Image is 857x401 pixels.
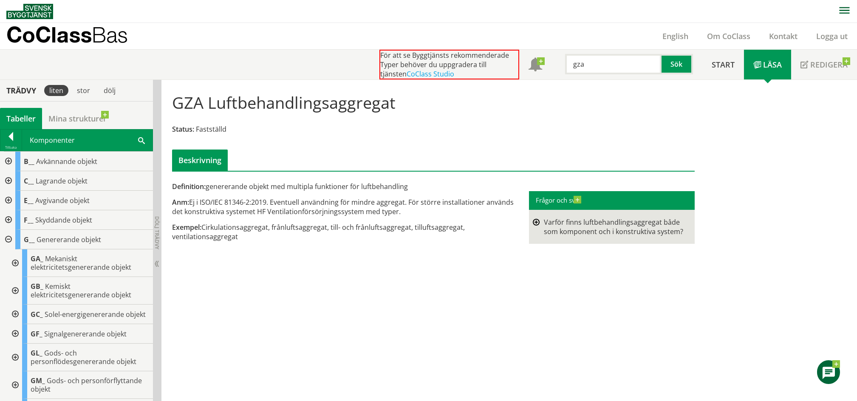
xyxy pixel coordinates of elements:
span: Redigera [810,59,848,70]
div: Gå till informationssidan för CoClass Studio [7,324,153,344]
button: Sök [662,54,693,74]
span: B__ [24,157,34,166]
span: C__ [24,176,34,186]
span: GF_ [31,329,42,339]
p: CoClass [6,30,128,40]
span: Exempel: [172,223,201,232]
div: dölj [99,85,121,96]
a: English [653,31,698,41]
span: GB_ [31,282,43,291]
span: Bas [92,22,128,47]
span: GL_ [31,348,42,358]
a: Om CoClass [698,31,760,41]
div: Ej i ISO/IEC 81346-2:2019. Eventuell användning för mindre aggregat. För större installationer an... [172,198,516,216]
input: Sök [565,54,662,74]
span: Gods- och personflödesgenererande objekt [31,348,136,366]
img: Svensk Byggtjänst [6,4,53,19]
span: Frågor och svar [536,196,581,204]
a: CoClassBas [6,23,146,49]
div: genererande objekt med multipla funktioner för luftbehandling [172,182,516,191]
a: Redigera [791,50,857,79]
span: Start [712,59,735,70]
div: Gå till informationssidan för CoClass Studio [7,305,153,324]
span: Solel-energigenererande objekt [45,310,146,319]
span: Genererande objekt [37,235,101,244]
span: Sök i tabellen [138,136,145,144]
a: Logga ut [807,31,857,41]
span: GM_ [31,376,45,385]
span: Mekaniskt elektricitetsgenererande objekt [31,254,131,272]
span: Kemiskt elektricitetsgenererande objekt [31,282,131,299]
a: Kontakt [760,31,807,41]
span: Status: [172,124,194,134]
span: Lagrande objekt [36,176,88,186]
div: Gå till informationssidan för CoClass Studio [7,249,153,277]
span: Signalgenererande objekt [44,329,127,339]
div: Gå till informationssidan för CoClass Studio [7,344,153,371]
div: Trädvy [2,86,41,95]
span: Avkännande objekt [36,157,97,166]
span: Läsa [763,59,782,70]
div: Beskrivning [172,150,228,171]
span: Gods- och personförflyttande objekt [31,376,142,394]
h1: GZA Luftbehandlingsaggregat [172,93,396,112]
div: Cirkulationsaggregat, frånluftsaggregat, till- och frånluftsaggregat, tilluftsaggregat, ventilati... [172,223,516,241]
a: Läsa [744,50,791,79]
span: Skyddande objekt [35,215,92,225]
span: Dölj trädvy [153,216,161,249]
a: Start [702,50,744,79]
a: CoClass Studio [407,69,454,79]
span: E__ [24,196,34,205]
div: Tillbaka [0,144,22,151]
span: Definition: [172,182,206,191]
span: Avgivande objekt [35,196,90,205]
span: Anm: [172,198,189,207]
div: stor [72,85,95,96]
div: Gå till informationssidan för CoClass Studio [7,277,153,305]
div: För att se Byggtjänsts rekommenderade Typer behöver du uppgradera till tjänsten [379,50,519,79]
span: G__ [24,235,35,244]
div: liten [44,85,68,96]
div: Komponenter [22,130,153,151]
span: Fastställd [196,124,226,134]
div: Gå till informationssidan för CoClass Studio [7,371,153,399]
span: GC_ [31,310,43,319]
span: Notifikationer [529,59,542,72]
a: Mina strukturer [42,108,113,129]
span: GA_ [31,254,43,263]
div: Varför finns luftbehandlingsaggregat både som komponent och i konstruktiva system? [544,217,685,236]
span: F__ [24,215,34,225]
